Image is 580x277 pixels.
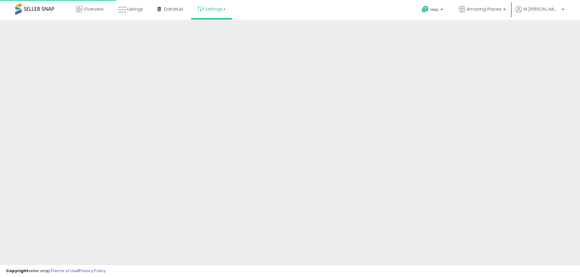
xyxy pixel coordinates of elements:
a: Hi [PERSON_NAME] [515,6,564,20]
a: Terms of Use [52,268,78,274]
span: Overview [84,6,104,12]
i: Get Help [421,5,429,13]
span: Hi [PERSON_NAME] [523,6,560,12]
span: DataHub [164,6,183,12]
span: Help [431,7,439,12]
span: Listings [127,6,143,12]
a: Privacy Policy [79,268,106,274]
strong: Copyright [6,268,28,274]
span: Amazing Places [467,6,501,12]
div: seller snap | | [6,268,106,274]
a: Help [417,1,449,20]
